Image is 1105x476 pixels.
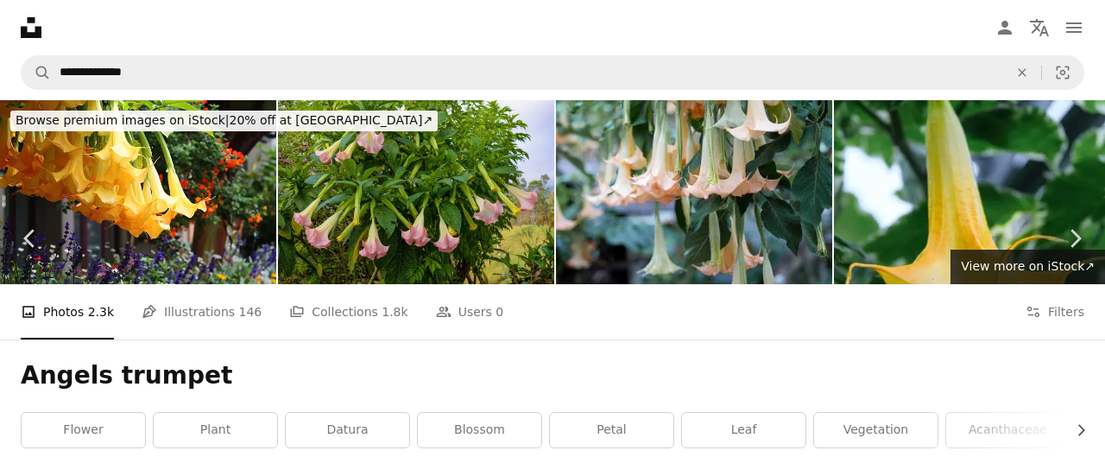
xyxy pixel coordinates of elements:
[556,100,832,284] img: flower
[154,413,277,447] a: plant
[496,302,503,321] span: 0
[1003,56,1041,89] button: Clear
[16,113,433,127] span: 20% off at [GEOGRAPHIC_DATA] ↗
[946,413,1070,447] a: acanthaceae
[814,413,938,447] a: vegetation
[950,250,1105,284] a: View more on iStock↗
[286,413,409,447] a: datura
[382,302,407,321] span: 1.8k
[21,360,1084,391] h1: Angels trumpet
[1057,10,1091,45] button: Menu
[1022,10,1057,45] button: Language
[22,56,51,89] button: Search Unsplash
[239,302,262,321] span: 146
[21,55,1084,90] form: Find visuals sitewide
[418,413,541,447] a: blossom
[16,113,229,127] span: Browse premium images on iStock |
[22,413,145,447] a: flower
[550,413,673,447] a: petal
[1042,56,1083,89] button: Visual search
[21,17,41,38] a: Home — Unsplash
[961,259,1095,273] span: View more on iStock ↗
[436,284,504,340] a: Users 0
[142,284,262,340] a: Illustrations 146
[988,10,1022,45] a: Log in / Sign up
[1065,413,1084,447] button: scroll list to the right
[289,284,407,340] a: Collections 1.8k
[1026,284,1084,340] button: Filters
[682,413,805,447] a: leaf
[278,100,554,284] img: View of a flowering angel's trumpet tree full of pink flowers and buds
[1045,155,1105,321] a: Next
